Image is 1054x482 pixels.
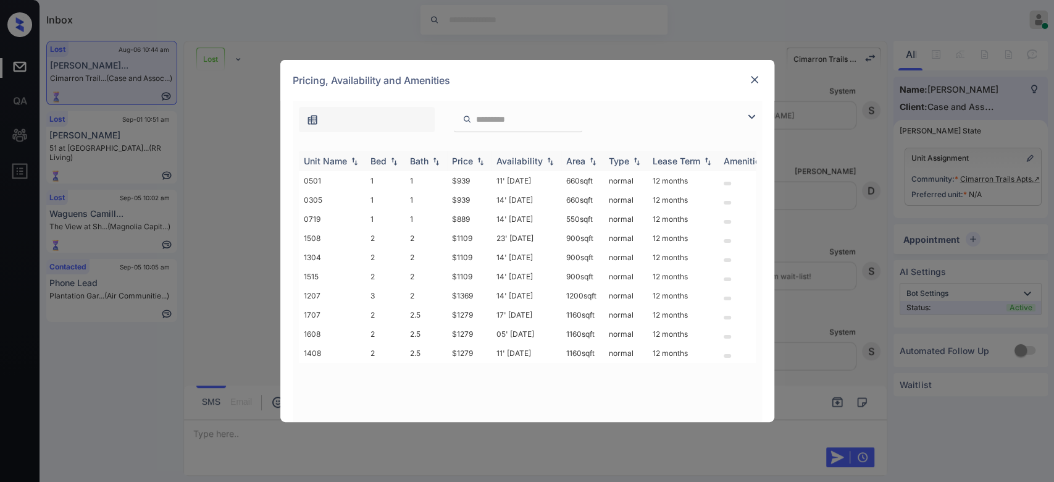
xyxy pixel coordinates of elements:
div: Availability [496,156,543,166]
td: 1207 [299,286,366,305]
td: 17' [DATE] [491,305,561,324]
td: 1 [366,190,405,209]
td: 1 [405,209,447,229]
img: sorting [544,157,556,166]
td: 1160 sqft [561,324,604,344]
td: normal [604,344,648,363]
td: $1279 [447,344,491,363]
td: 11' [DATE] [491,344,561,363]
td: 14' [DATE] [491,267,561,286]
td: 0305 [299,190,366,209]
div: Bath [410,156,429,166]
img: sorting [630,157,643,166]
td: 12 months [648,209,719,229]
td: 1408 [299,344,366,363]
td: $939 [447,190,491,209]
td: 2 [366,267,405,286]
img: sorting [587,157,599,166]
td: 900 sqft [561,229,604,248]
img: sorting [701,157,714,166]
img: sorting [388,157,400,166]
td: 2 [405,267,447,286]
td: 12 months [648,190,719,209]
td: 2.5 [405,305,447,324]
div: Amenities [724,156,765,166]
td: 900 sqft [561,248,604,267]
td: 1515 [299,267,366,286]
td: 12 months [648,229,719,248]
td: 0501 [299,171,366,190]
td: 1707 [299,305,366,324]
td: 14' [DATE] [491,248,561,267]
td: 2.5 [405,344,447,363]
div: Pricing, Availability and Amenities [280,60,774,101]
td: 1 [405,171,447,190]
td: 0719 [299,209,366,229]
td: $1109 [447,267,491,286]
td: $889 [447,209,491,229]
td: 14' [DATE] [491,286,561,305]
td: 14' [DATE] [491,190,561,209]
td: normal [604,209,648,229]
td: $1279 [447,305,491,324]
div: Type [609,156,629,166]
div: Area [566,156,585,166]
td: 1160 sqft [561,305,604,324]
td: normal [604,305,648,324]
td: normal [604,229,648,248]
td: 14' [DATE] [491,209,561,229]
td: normal [604,324,648,344]
td: 2 [366,229,405,248]
td: 2 [366,248,405,267]
td: normal [604,286,648,305]
td: 12 months [648,267,719,286]
td: 1608 [299,324,366,344]
td: 2 [366,344,405,363]
img: sorting [348,157,361,166]
td: $939 [447,171,491,190]
td: normal [604,248,648,267]
td: 12 months [648,286,719,305]
td: 12 months [648,305,719,324]
td: 1 [366,171,405,190]
td: $1279 [447,324,491,344]
td: 2 [366,324,405,344]
td: 2 [366,305,405,324]
td: 1200 sqft [561,286,604,305]
td: normal [604,190,648,209]
td: 23' [DATE] [491,229,561,248]
td: 660 sqft [561,171,604,190]
td: 1508 [299,229,366,248]
td: $1369 [447,286,491,305]
td: 11' [DATE] [491,171,561,190]
td: 05' [DATE] [491,324,561,344]
td: 12 months [648,171,719,190]
td: 1304 [299,248,366,267]
td: 1 [366,209,405,229]
td: 2 [405,286,447,305]
td: 900 sqft [561,267,604,286]
div: Bed [370,156,387,166]
td: 2 [405,229,447,248]
img: icon-zuma [462,114,472,125]
div: Lease Term [653,156,700,166]
img: sorting [474,157,487,166]
td: 12 months [648,344,719,363]
td: 12 months [648,324,719,344]
img: close [748,74,761,86]
td: 2.5 [405,324,447,344]
div: Unit Name [304,156,347,166]
img: icon-zuma [306,114,319,126]
td: $1109 [447,248,491,267]
div: Price [452,156,473,166]
td: normal [604,171,648,190]
td: $1109 [447,229,491,248]
img: sorting [430,157,442,166]
td: 550 sqft [561,209,604,229]
td: 1 [405,190,447,209]
td: 1160 sqft [561,344,604,363]
img: icon-zuma [744,109,759,124]
td: normal [604,267,648,286]
td: 660 sqft [561,190,604,209]
td: 12 months [648,248,719,267]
